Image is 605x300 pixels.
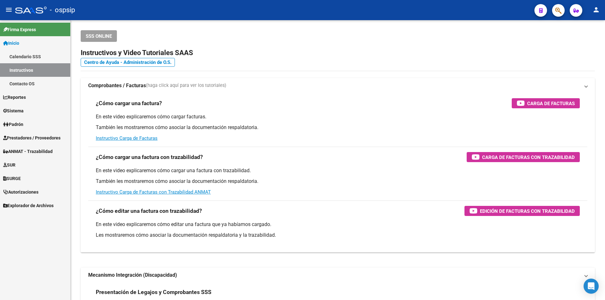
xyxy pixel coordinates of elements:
[3,40,19,47] span: Inicio
[96,207,202,215] h3: ¿Cómo editar una factura con trazabilidad?
[96,232,580,239] p: Les mostraremos cómo asociar la documentación respaldatoria y la trazabilidad.
[96,288,211,297] h3: Presentación de Legajos y Comprobantes SSS
[3,148,53,155] span: ANMAT - Trazabilidad
[88,272,177,279] strong: Mecanismo Integración (Discapacidad)
[584,279,599,294] div: Open Intercom Messenger
[81,93,595,252] div: Comprobantes / Facturas(haga click aquí para ver los tutoriales)
[86,33,112,39] span: SSS ONLINE
[3,121,23,128] span: Padrón
[96,113,580,120] p: En este video explicaremos cómo cargar facturas.
[81,78,595,93] mat-expansion-panel-header: Comprobantes / Facturas(haga click aquí para ver los tutoriales)
[96,99,162,108] h3: ¿Cómo cargar una factura?
[81,47,595,59] h2: Instructivos y Video Tutoriales SAAS
[3,175,21,182] span: SURGE
[146,82,226,89] span: (haga click aquí para ver los tutoriales)
[5,6,13,14] mat-icon: menu
[81,30,117,42] button: SSS ONLINE
[3,202,54,209] span: Explorador de Archivos
[96,178,580,185] p: También les mostraremos cómo asociar la documentación respaldatoria.
[81,58,175,67] a: Centro de Ayuda - Administración de O.S.
[467,152,580,162] button: Carga de Facturas con Trazabilidad
[527,99,575,107] span: Carga de Facturas
[96,124,580,131] p: También les mostraremos cómo asociar la documentación respaldatoria.
[96,189,211,195] a: Instructivo Carga de Facturas con Trazabilidad ANMAT
[3,134,60,141] span: Prestadores / Proveedores
[480,207,575,215] span: Edición de Facturas con Trazabilidad
[3,26,36,33] span: Firma Express
[3,107,24,114] span: Sistema
[482,153,575,161] span: Carga de Facturas con Trazabilidad
[512,98,580,108] button: Carga de Facturas
[3,94,26,101] span: Reportes
[592,6,600,14] mat-icon: person
[96,135,158,141] a: Instructivo Carga de Facturas
[96,167,580,174] p: En este video explicaremos cómo cargar una factura con trazabilidad.
[88,82,146,89] strong: Comprobantes / Facturas
[96,153,203,161] h3: ¿Cómo cargar una factura con trazabilidad?
[50,3,75,17] span: - ospsip
[3,161,15,168] span: SUR
[3,189,38,195] span: Autorizaciones
[464,206,580,216] button: Edición de Facturas con Trazabilidad
[81,268,595,283] mat-expansion-panel-header: Mecanismo Integración (Discapacidad)
[96,221,580,228] p: En este video explicaremos cómo editar una factura que ya habíamos cargado.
